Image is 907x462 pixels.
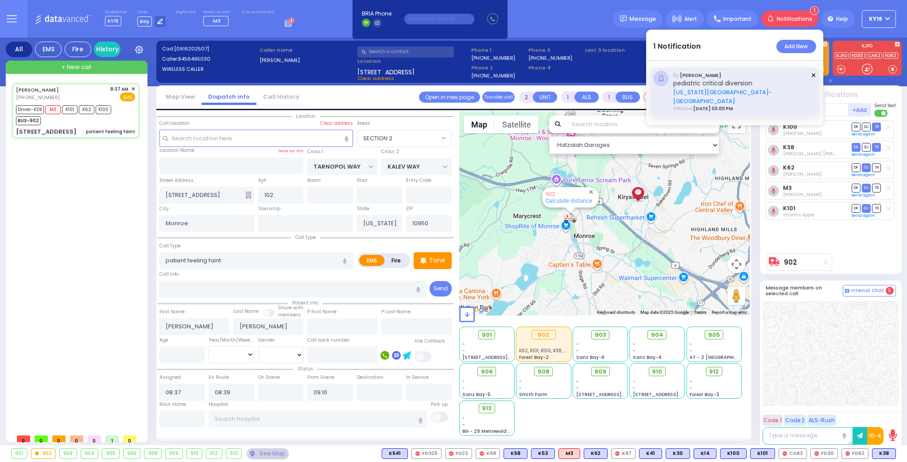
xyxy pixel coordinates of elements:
label: Destination [357,374,384,381]
div: FD22 [445,448,472,459]
span: 904 [651,331,663,339]
span: 1 [810,6,819,15]
span: K101 [62,105,78,114]
span: Location [291,113,320,119]
img: red-radio-icon.svg [449,451,453,456]
label: EMS [359,255,385,266]
span: - [690,347,692,354]
div: ALS [558,448,580,459]
img: red-radio-icon.svg [480,451,484,456]
span: M3 [213,17,221,24]
span: Status [293,366,318,372]
label: Save as POI [278,148,303,154]
label: Room [307,177,321,184]
img: Logo [35,13,94,24]
label: KJFD [833,44,902,50]
img: message.svg [620,15,627,22]
div: FD30 [810,448,838,459]
span: AT - 2 [GEOGRAPHIC_DATA] [690,354,755,361]
div: 901 [12,449,27,458]
div: 902 [531,330,556,340]
span: BUS-902 [16,116,41,125]
span: 903 [595,331,606,339]
label: [PHONE_NUMBER] [528,54,572,61]
span: K100 [96,105,111,114]
span: 901 [482,331,492,339]
div: 908 [144,449,161,458]
span: Sanz Bay-4 [633,354,662,361]
span: - [576,347,579,354]
div: 905 [102,449,119,458]
h5: Message members on selected call [766,285,843,296]
span: K62, K101, K100, K38, M3 [519,347,570,354]
button: ALS [574,92,599,103]
span: TR [872,184,881,192]
label: [PHONE_NUMBER] [471,54,515,61]
button: Drag Pegman onto the map to open Street View [728,287,745,305]
label: Age [159,337,168,344]
span: DR [852,163,860,172]
span: - [576,385,579,391]
label: Last Name [233,308,259,315]
span: ✕ [131,85,135,93]
div: BLS [382,448,408,459]
img: red-radio-icon.svg [415,451,420,456]
span: K62 [79,105,94,114]
span: Clear address [357,75,394,82]
span: Patient info [288,300,323,306]
div: 902 [564,212,577,223]
div: K41 [639,448,662,459]
label: Street Address [159,177,194,184]
span: SO [862,204,871,212]
input: Search location [566,115,719,133]
label: Fire units on call [241,10,275,15]
span: Call type [291,234,320,241]
label: Dispatcher [105,10,127,15]
span: - [519,378,522,385]
span: TR [872,143,881,151]
label: Call Info [159,271,178,278]
div: 906 [124,449,140,458]
span: EMS [120,92,135,101]
img: Google [461,304,491,316]
span: TR [872,204,881,212]
img: red-radio-icon.svg [615,451,620,456]
div: K38 [872,448,896,459]
img: red-radio-icon.svg [783,451,787,456]
span: SO [862,123,871,131]
div: 909 [166,449,182,458]
button: 10-4 [867,427,884,445]
button: Code 1 [763,415,783,426]
label: Location [357,58,469,65]
span: 0 [35,435,48,442]
span: Phone 3 [528,46,582,54]
span: - [462,378,465,385]
span: Send text [874,102,896,109]
span: - [690,341,692,347]
span: 910 [652,367,662,376]
div: CAR2 [779,448,807,459]
span: BG - 29 Merriewold S. [462,428,512,435]
label: Assigned [159,374,181,381]
button: Code-1 [643,92,670,103]
span: DR [852,204,860,212]
label: On Scene [258,374,280,381]
label: Use Callback [415,338,445,345]
a: 902 [784,259,797,266]
a: Map View [159,92,202,101]
span: 0 [17,435,30,442]
div: 902 [31,449,56,458]
span: 906 [481,367,493,376]
span: pediatric critical diversion [673,79,808,88]
a: K62 [783,164,795,171]
button: Add New [776,39,816,53]
span: Notifications [777,15,812,23]
div: BLS [584,448,608,459]
span: Yoel Friedrich [783,171,822,177]
span: Forest Bay-2 [519,354,549,361]
small: Share with [278,304,303,311]
a: Calculate distance [546,197,592,204]
span: 905 [708,331,720,339]
label: Floor [357,177,368,184]
div: All [6,42,32,57]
